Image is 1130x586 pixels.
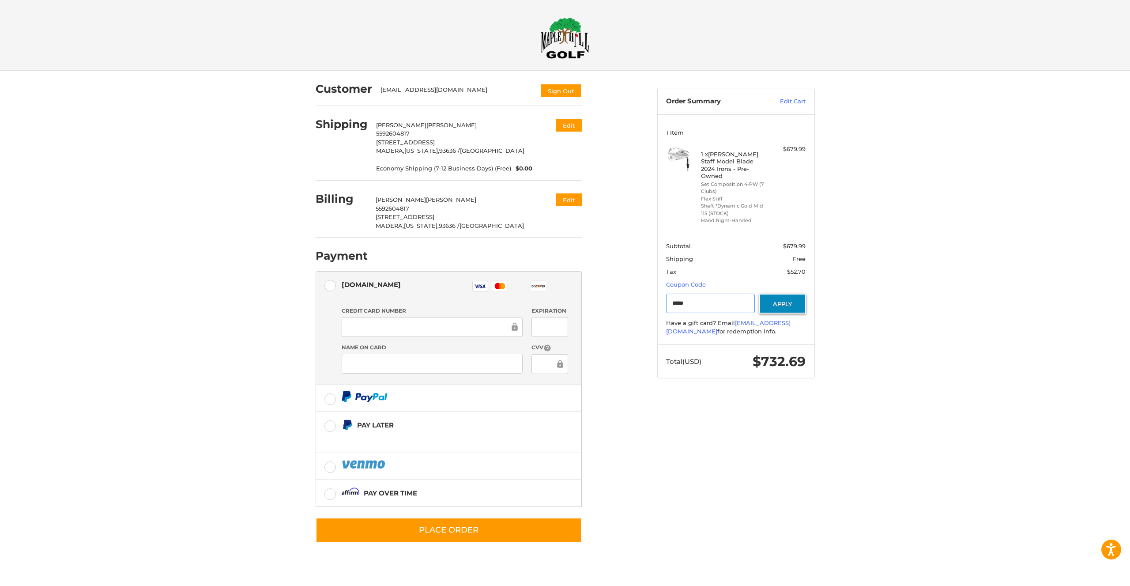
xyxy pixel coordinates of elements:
[701,217,768,224] li: Hand Right-Handed
[376,139,435,146] span: [STREET_ADDRESS]
[376,164,511,173] span: Economy Shipping (7-12 Business Days) (Free)
[666,255,693,262] span: Shipping
[531,344,568,352] label: CVV
[426,196,476,203] span: [PERSON_NAME]
[376,213,434,220] span: [STREET_ADDRESS]
[460,222,524,229] span: [GEOGRAPHIC_DATA]
[316,249,368,263] h2: Payment
[556,119,582,132] button: Edit
[439,222,460,229] span: 93636 /
[342,277,401,292] div: [DOMAIN_NAME]
[316,192,367,206] h2: Billing
[783,242,806,250] span: $679.99
[376,121,426,129] span: [PERSON_NAME]
[666,242,691,250] span: Subtotal
[701,181,768,195] li: Set Composition 4-PW (7 Clubs)
[376,222,404,229] span: MADERA,
[666,294,755,314] input: Gift Certificate or Coupon Code
[771,145,806,154] div: $679.99
[666,97,761,106] h3: Order Summary
[541,17,589,59] img: Maple Hill Golf
[342,488,359,499] img: Affirm icon
[666,357,701,366] span: Total (USD)
[376,196,426,203] span: [PERSON_NAME]
[342,344,523,352] label: Name on Card
[787,268,806,275] span: $52.70
[666,129,806,136] h3: 1 Item
[701,195,768,203] li: Flex Stiff
[376,130,410,137] span: 5592604817
[511,164,532,173] span: $0.00
[316,518,582,543] button: Place Order
[404,147,439,154] span: [US_STATE],
[753,353,806,370] span: $732.69
[439,147,460,154] span: 93636 /
[666,281,706,288] a: Coupon Code
[316,117,368,131] h2: Shipping
[701,151,768,179] h4: 1 x [PERSON_NAME] Staff Model Blade 2024 Irons - Pre-Owned
[460,147,524,154] span: [GEOGRAPHIC_DATA]
[1057,562,1130,586] iframe: Google Customer Reviews
[364,486,417,500] div: Pay over time
[426,121,477,129] span: [PERSON_NAME]
[342,420,353,431] img: Pay Later icon
[666,319,806,336] div: Have a gift card? Email for redemption info.
[531,307,568,315] label: Expiration
[342,459,387,470] img: PayPal icon
[666,268,676,275] span: Tax
[540,83,582,98] button: Sign Out
[316,82,372,96] h2: Customer
[376,147,404,154] span: MADERA,
[556,193,582,206] button: Edit
[759,294,806,314] button: Apply
[380,86,531,98] div: [EMAIL_ADDRESS][DOMAIN_NAME]
[376,205,409,212] span: 5592604817
[761,97,806,106] a: Edit Cart
[793,255,806,262] span: Free
[342,391,388,402] img: PayPal icon
[404,222,439,229] span: [US_STATE],
[342,307,523,315] label: Credit Card Number
[342,435,526,442] iframe: PayPal Message 1
[357,418,526,432] div: Pay Later
[701,202,768,217] li: Shaft *Dynamic Gold Mid 115 (STOCK)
